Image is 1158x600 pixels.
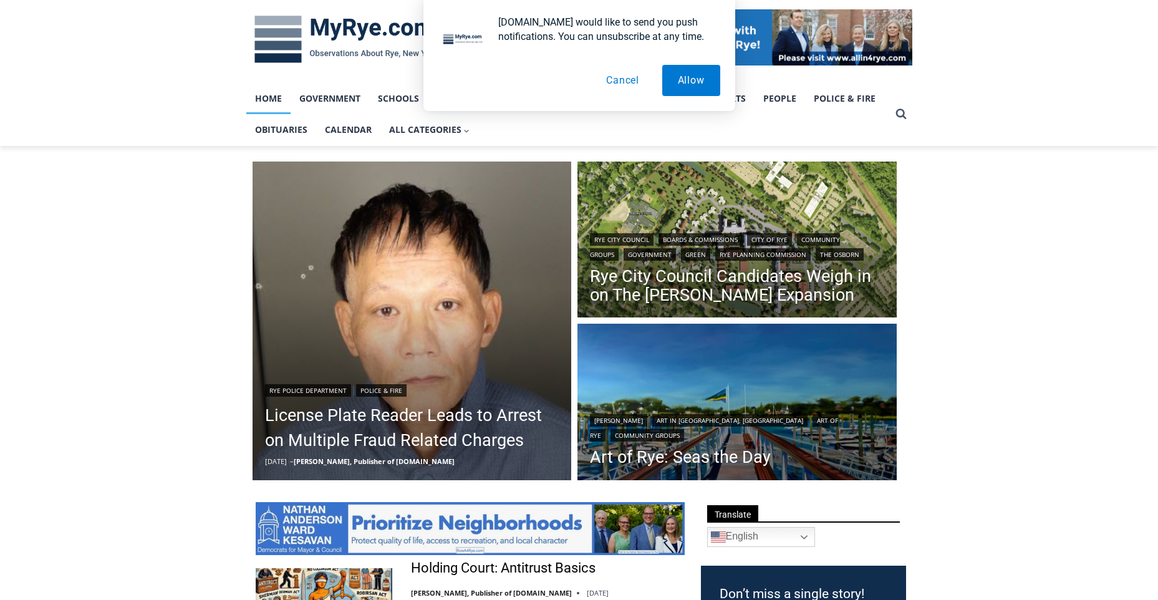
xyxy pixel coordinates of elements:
[577,162,897,321] a: Read More Rye City Council Candidates Weigh in on The Osborn Expansion
[590,412,884,442] div: | | |
[610,429,684,442] a: Community Groups
[253,162,572,481] a: Read More License Plate Reader Leads to Arrest on Multiple Fraud Related Charges
[316,114,380,145] a: Calendar
[300,121,604,155] a: Intern @ [DOMAIN_NAME]
[591,65,655,96] button: Cancel
[488,15,720,44] div: [DOMAIN_NAME] would like to send you push notifications. You can unsubscribe at any time.
[246,83,890,146] nav: Primary Navigation
[356,384,407,397] a: Police & Fire
[265,457,287,466] time: [DATE]
[624,248,676,261] a: Government
[590,233,654,246] a: Rye City Council
[711,530,726,544] img: en
[590,414,647,427] a: [PERSON_NAME]
[652,414,808,427] a: Art in [GEOGRAPHIC_DATA], [GEOGRAPHIC_DATA]
[265,403,559,453] a: License Plate Reader Leads to Arrest on Multiple Fraud Related Charges
[590,231,884,261] div: | | | | | | |
[326,124,578,152] span: Intern @ [DOMAIN_NAME]
[438,15,488,65] img: notification icon
[246,114,316,145] a: Obituaries
[290,457,294,466] span: –
[707,527,815,547] a: English
[890,103,912,125] button: View Search Form
[265,382,559,397] div: |
[681,248,710,261] a: Green
[715,248,811,261] a: Rye Planning Commission
[294,457,455,466] a: [PERSON_NAME], Publisher of [DOMAIN_NAME]
[315,1,589,121] div: "[PERSON_NAME] and I covered the [DATE] Parade, which was a really eye opening experience as I ha...
[411,559,596,578] a: Holding Court: Antitrust Basics
[662,65,720,96] button: Allow
[587,588,609,598] time: [DATE]
[577,324,897,483] a: Read More Art of Rye: Seas the Day
[380,114,479,145] button: Child menu of All Categories
[577,162,897,321] img: (PHOTO: Illustrative plan of The Osborn's proposed site plan from the July 10, 2025 planning comm...
[816,248,864,261] a: The Osborn
[265,384,351,397] a: Rye Police Department
[577,324,897,483] img: [PHOTO: Seas the Day - Shenorock Shore Club Marina, Rye 36” X 48” Oil on canvas, Commissioned & E...
[659,233,742,246] a: Boards & Commissions
[707,505,758,522] span: Translate
[590,267,884,304] a: Rye City Council Candidates Weigh in on The [PERSON_NAME] Expansion
[253,162,572,481] img: (PHOTO: On Monday, October 13, 2025, Rye PD arrested Ming Wu, 60, of Flushing, New York, on multi...
[590,448,884,467] a: Art of Rye: Seas the Day
[747,233,792,246] a: City of Rye
[411,588,572,598] a: [PERSON_NAME], Publisher of [DOMAIN_NAME]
